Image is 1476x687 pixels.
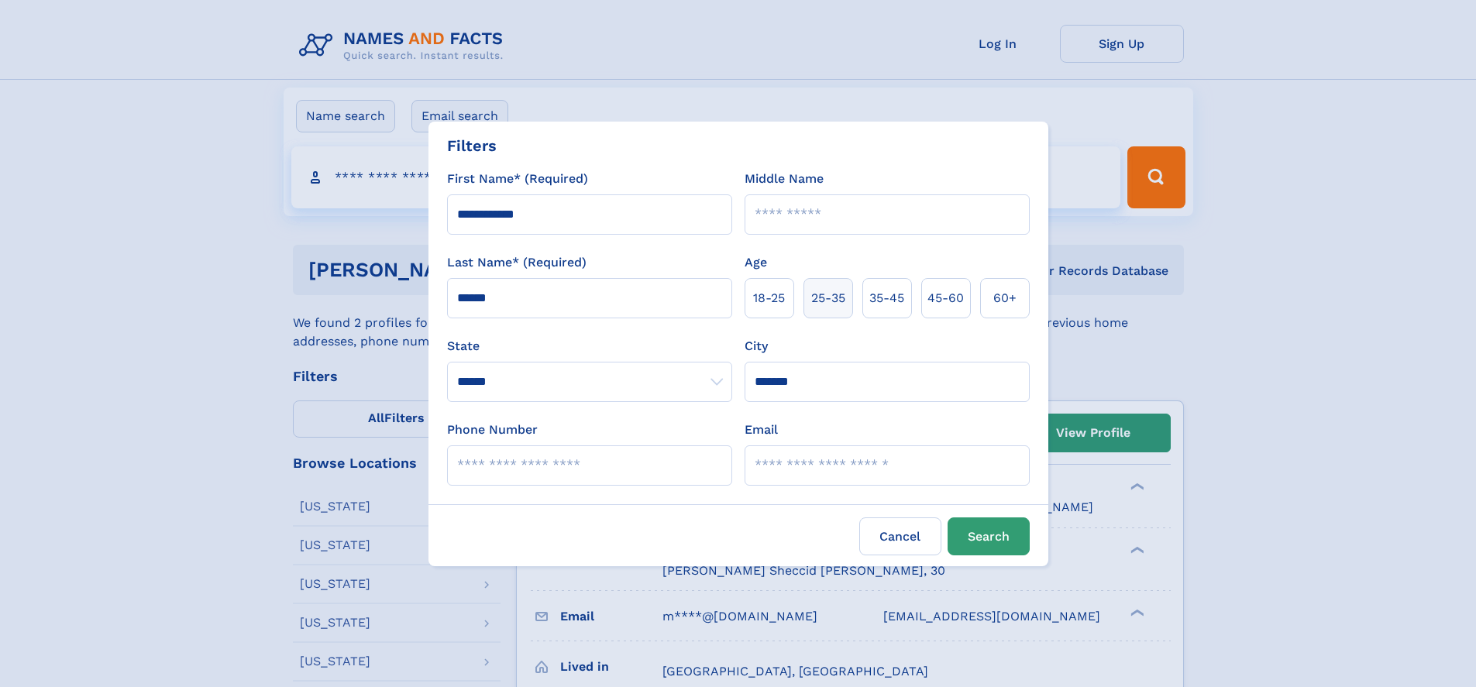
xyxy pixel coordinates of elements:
span: 35‑45 [869,289,904,307]
label: Email [745,421,778,439]
span: 25‑35 [811,289,845,307]
label: Middle Name [745,170,824,188]
label: City [745,337,768,356]
label: Last Name* (Required) [447,253,587,272]
label: Cancel [859,517,941,555]
label: First Name* (Required) [447,170,588,188]
label: Age [745,253,767,272]
label: Phone Number [447,421,538,439]
label: State [447,337,732,356]
div: Filters [447,134,497,157]
button: Search [948,517,1030,555]
span: 60+ [993,289,1017,307]
span: 18‑25 [753,289,785,307]
span: 45‑60 [927,289,964,307]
